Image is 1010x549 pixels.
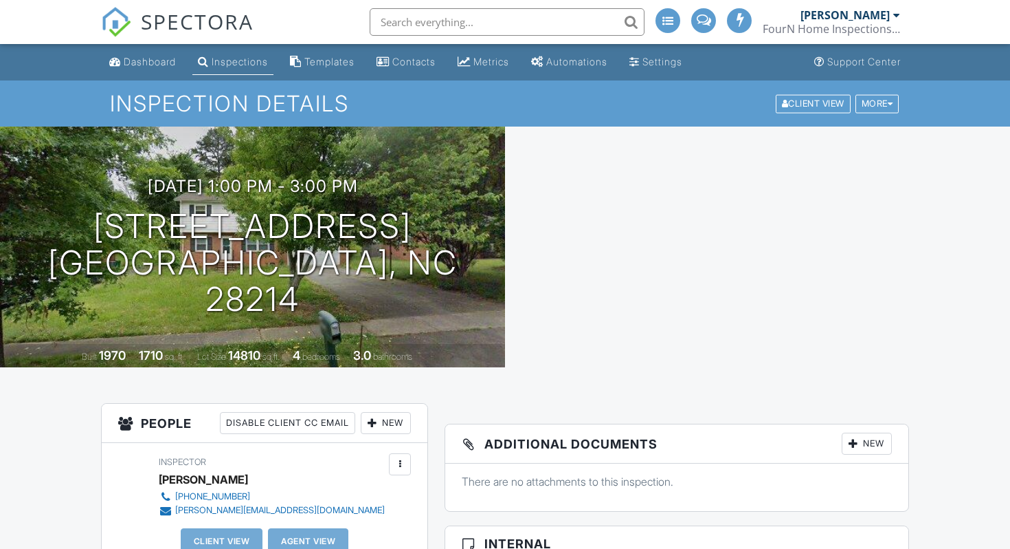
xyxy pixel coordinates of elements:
div: 3.0 [353,348,371,363]
h1: [STREET_ADDRESS] [GEOGRAPHIC_DATA], NC 28214 [22,208,483,317]
h1: Inspection Details [110,91,900,116]
img: The Best Home Inspection Software - Spectora [101,7,131,37]
span: sq.ft. [262,352,280,362]
div: 1970 [99,348,126,363]
div: Client View [776,94,851,113]
div: New [361,412,411,434]
div: [PHONE_NUMBER] [175,491,250,502]
p: There are no attachments to this inspection. [462,474,892,489]
a: Automations (Advanced) [526,50,613,75]
div: Inspections [212,56,268,67]
a: [PHONE_NUMBER] [159,490,385,504]
a: Dashboard [104,50,181,75]
span: Built [82,352,97,362]
a: Support Center [809,50,906,75]
a: Metrics [452,50,515,75]
div: Disable Client CC Email [220,412,355,434]
div: Metrics [473,56,509,67]
h3: Additional Documents [445,424,908,464]
div: FourN Home Inspections, LLC [763,22,900,36]
a: SPECTORA [101,19,254,47]
h3: People [102,404,427,443]
div: Dashboard [124,56,176,67]
div: Support Center [827,56,901,67]
a: Client View [774,98,854,108]
a: Contacts [371,50,441,75]
span: bedrooms [302,352,340,362]
input: Search everything... [370,8,644,36]
div: More [855,94,899,113]
span: SPECTORA [141,7,254,36]
div: [PERSON_NAME] [800,8,890,22]
a: Settings [624,50,688,75]
div: Templates [304,56,355,67]
div: New [842,433,892,455]
a: Inspections [192,50,273,75]
div: 1710 [139,348,163,363]
a: [PERSON_NAME][EMAIL_ADDRESS][DOMAIN_NAME] [159,504,385,517]
div: [PERSON_NAME] [159,469,248,490]
h3: [DATE] 1:00 pm - 3:00 pm [148,177,358,195]
div: Automations [546,56,607,67]
div: Contacts [392,56,436,67]
div: [PERSON_NAME][EMAIL_ADDRESS][DOMAIN_NAME] [175,505,385,516]
div: 4 [293,348,300,363]
span: Inspector [159,457,206,467]
span: bathrooms [373,352,412,362]
span: Lot Size [197,352,226,362]
div: Settings [642,56,682,67]
a: Templates [284,50,360,75]
div: 14810 [228,348,260,363]
span: sq. ft. [165,352,184,362]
